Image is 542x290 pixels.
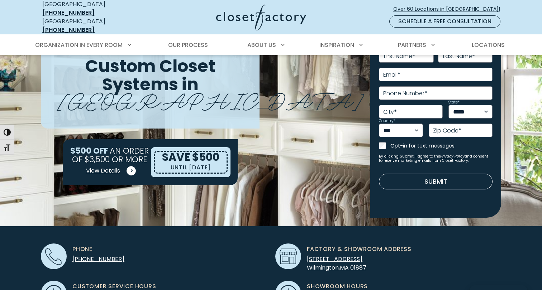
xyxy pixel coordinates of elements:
[448,101,460,104] label: State
[86,164,133,178] a: View Details
[443,53,475,59] label: Last Name
[340,264,349,272] span: MA
[168,41,208,49] span: Our Process
[307,264,339,272] span: Wilmington
[379,119,395,123] label: Country
[216,4,306,30] img: Closet Factory Logo
[383,109,397,115] label: City
[72,255,124,263] a: [PHONE_NUMBER]
[307,245,412,253] span: Factory & Showroom Address
[70,145,108,156] span: $500 OFF
[383,91,427,96] label: Phone Number
[393,3,506,15] a: Over 60 Locations in [GEOGRAPHIC_DATA]!
[42,26,95,34] a: [PHONE_NUMBER]
[57,83,364,115] span: [GEOGRAPHIC_DATA]
[42,9,95,17] a: [PHONE_NUMBER]
[171,163,211,173] p: UNTIL [DATE]
[162,149,219,165] span: SAVE $500
[384,53,415,59] label: First Name
[319,41,354,49] span: Inspiration
[379,174,493,189] button: Submit
[247,41,276,49] span: About Us
[383,72,400,78] label: Email
[72,245,92,253] span: Phone
[30,35,512,55] nav: Primary Menu
[393,5,506,13] span: Over 60 Locations in [GEOGRAPHIC_DATA]!
[350,264,366,272] span: 01887
[307,255,366,272] a: [STREET_ADDRESS] Wilmington,MA 01887
[35,41,123,49] span: Organization in Every Room
[72,145,149,165] span: AN ORDER OF $3,500 OR MORE
[86,166,120,175] span: View Details
[440,154,465,159] a: Privacy Policy
[390,142,493,149] label: Opt-in for text messages
[433,128,461,134] label: Zip Code
[472,41,505,49] span: Locations
[379,154,493,163] small: By clicking Submit, I agree to the and consent to receive marketing emails from Closet Factory.
[389,15,500,28] a: Schedule a Free Consultation
[398,41,426,49] span: Partners
[85,54,215,96] span: Custom Closet Systems in
[42,17,146,34] div: [GEOGRAPHIC_DATA]
[307,255,362,263] span: [STREET_ADDRESS]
